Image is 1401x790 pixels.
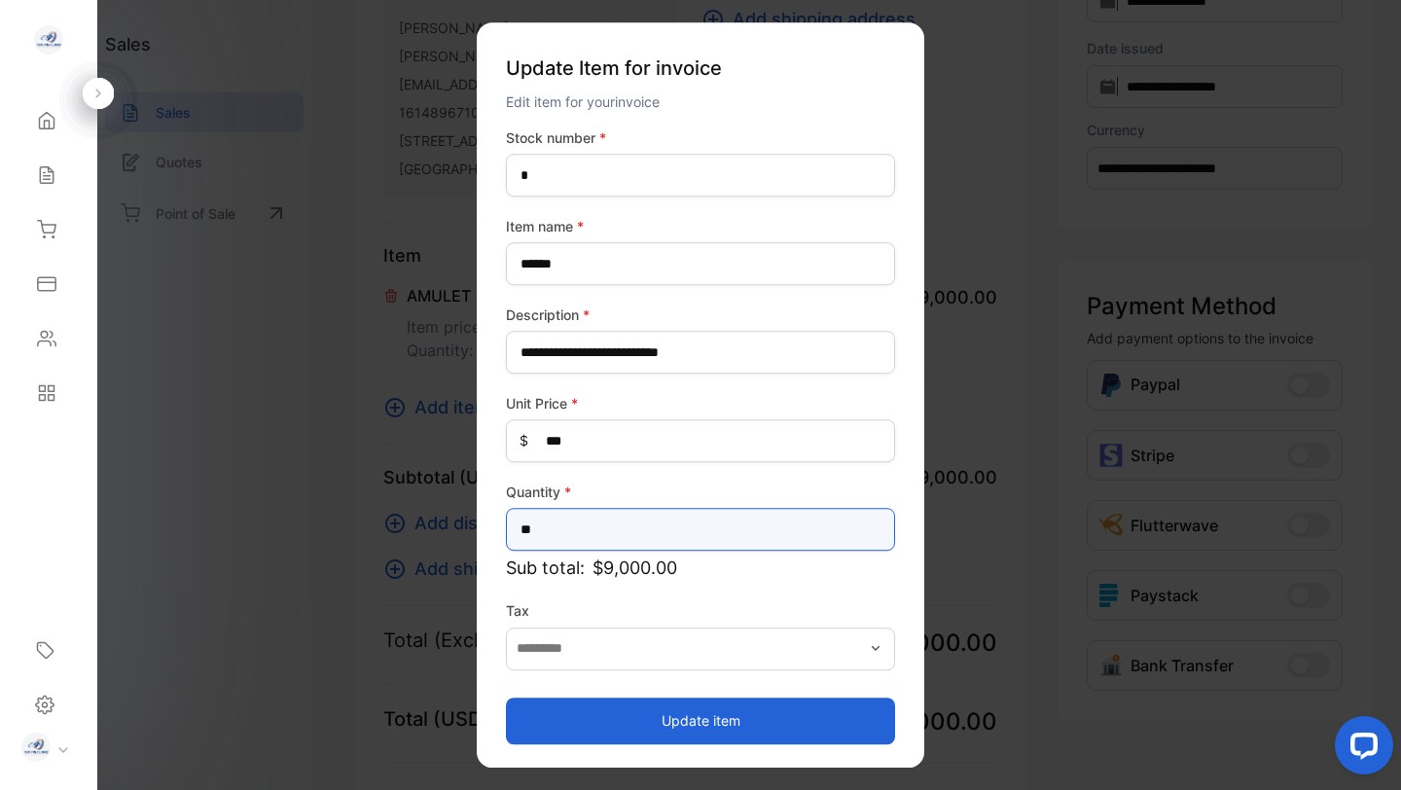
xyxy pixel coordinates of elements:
[593,555,677,581] span: $9,000.00
[506,393,895,413] label: Unit Price
[506,93,660,110] span: Edit item for your invoice
[506,555,895,581] p: Sub total:
[34,25,63,54] img: logo
[506,305,895,325] label: Description
[21,733,51,762] img: profile
[506,698,895,744] button: Update item
[506,600,895,621] label: Tax
[1319,708,1401,790] iframe: LiveChat chat widget
[506,216,895,236] label: Item name
[520,431,528,451] span: $
[506,127,895,148] label: Stock number
[506,482,895,502] label: Quantity
[506,46,895,90] p: Update Item for invoice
